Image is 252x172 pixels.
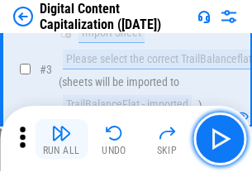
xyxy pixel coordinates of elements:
[219,7,239,26] img: Settings menu
[207,126,233,152] img: Main button
[63,95,192,115] div: TrailBalanceFlat - imported
[40,1,191,32] div: Digital Content Capitalization ([DATE])
[197,10,211,23] img: Support
[43,146,80,155] div: Run All
[78,23,145,43] div: Import Sheet
[140,119,193,159] button: Skip
[13,7,33,26] img: Back
[102,146,126,155] div: Undo
[35,119,88,159] button: Run All
[157,146,178,155] div: Skip
[51,123,71,143] img: Run All
[88,119,140,159] button: Undo
[40,63,52,76] span: # 3
[104,123,124,143] img: Undo
[157,123,177,143] img: Skip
